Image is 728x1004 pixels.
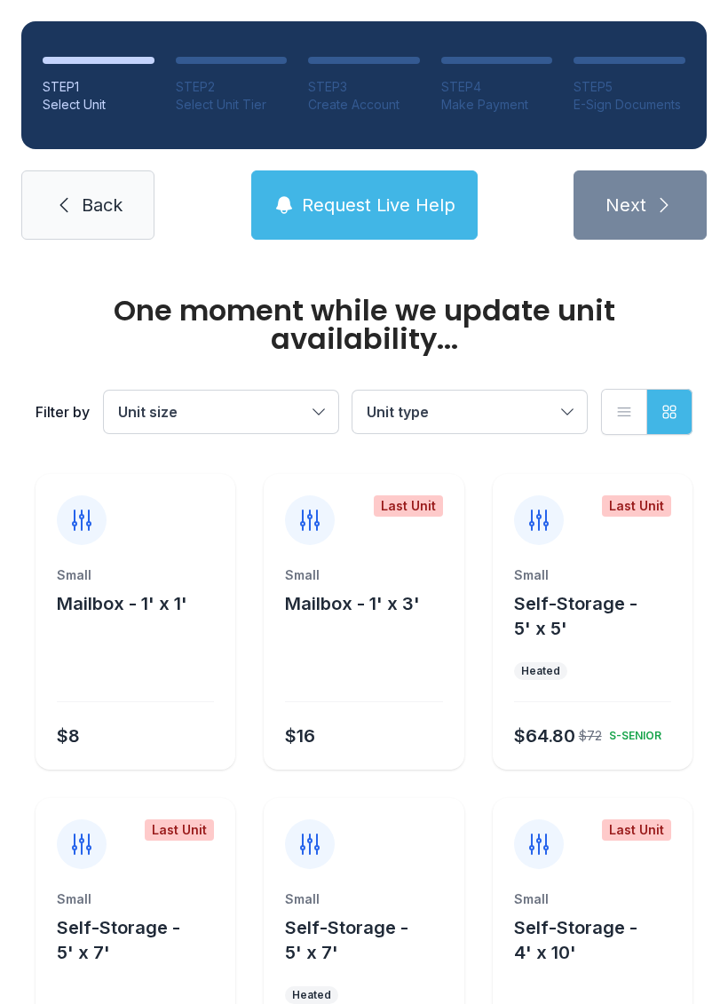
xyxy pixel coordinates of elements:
button: Unit size [104,391,338,433]
button: Mailbox - 1' x 1' [57,591,187,616]
span: Next [605,193,646,217]
div: One moment while we update unit availability... [36,296,692,353]
div: Select Unit [43,96,154,114]
div: Small [514,890,671,908]
span: Self-Storage - 4' x 10' [514,917,637,963]
span: Back [82,193,123,217]
div: Select Unit Tier [176,96,288,114]
div: $72 [579,727,602,745]
div: $16 [285,723,315,748]
div: Small [285,890,442,908]
button: Self-Storage - 5' x 7' [285,915,456,965]
span: Self-Storage - 5' x 7' [57,917,180,963]
div: Small [514,566,671,584]
div: Small [57,566,214,584]
div: STEP 5 [574,78,685,96]
button: Self-Storage - 5' x 5' [514,591,685,641]
button: Mailbox - 1' x 3' [285,591,420,616]
div: STEP 4 [441,78,553,96]
div: $64.80 [514,723,575,748]
button: Unit type [352,391,587,433]
div: Create Account [308,96,420,114]
div: $8 [57,723,80,748]
div: Last Unit [374,495,443,517]
div: STEP 3 [308,78,420,96]
div: Last Unit [145,819,214,841]
div: Heated [521,664,560,678]
div: E-Sign Documents [574,96,685,114]
div: STEP 1 [43,78,154,96]
div: Last Unit [602,495,671,517]
div: Filter by [36,401,90,423]
div: STEP 2 [176,78,288,96]
span: Request Live Help [302,193,455,217]
button: Self-Storage - 5' x 7' [57,915,228,965]
span: Unit type [367,403,429,421]
div: S-SENIOR [602,722,661,743]
div: Last Unit [602,819,671,841]
div: Heated [292,988,331,1002]
div: Make Payment [441,96,553,114]
div: Small [57,890,214,908]
div: Small [285,566,442,584]
span: Mailbox - 1' x 1' [57,593,187,614]
span: Mailbox - 1' x 3' [285,593,420,614]
span: Unit size [118,403,178,421]
button: Self-Storage - 4' x 10' [514,915,685,965]
span: Self-Storage - 5' x 5' [514,593,637,639]
span: Self-Storage - 5' x 7' [285,917,408,963]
